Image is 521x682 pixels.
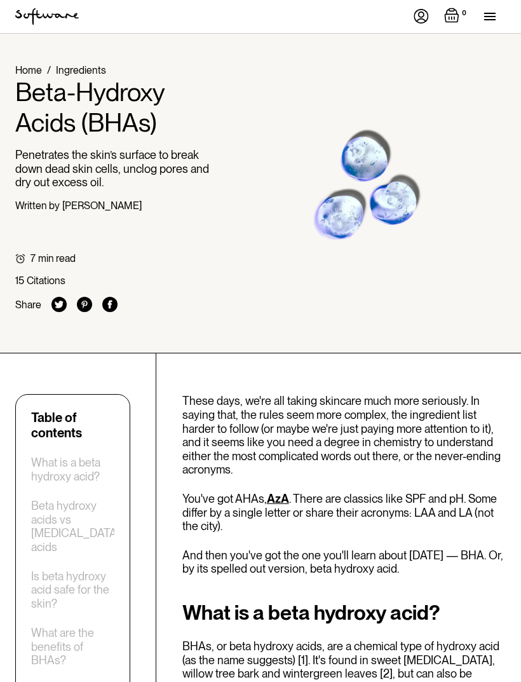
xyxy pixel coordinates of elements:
[182,394,506,477] p: These days, we're all taking skincare much more seriously. In saying that, the rules seem more co...
[15,275,24,287] div: 15
[15,8,79,25] a: home
[267,492,289,505] a: AzA
[15,77,213,138] h1: Beta-Hydroxy Acids (BHAs)
[27,275,65,287] div: Citations
[31,626,120,667] a: What are the benefits of BHAs?
[30,252,36,264] div: 7
[31,410,120,440] div: Table of contents
[102,297,118,312] img: facebook icon
[459,8,469,19] div: 0
[182,601,506,624] h2: What is a beta hydroxy acid?
[182,549,506,576] p: And then you've got the one you'll learn about [DATE] — BHA. Or, by its spelled out version, beta...
[15,299,41,311] div: Share
[15,200,60,212] div: Written by
[182,492,506,533] p: You've got AHAs, . There are classics like SPF and pH. Some differ by a single letter or share th...
[444,8,469,25] a: Open cart
[15,8,79,25] img: Software Logo
[62,200,142,212] div: [PERSON_NAME]
[38,252,76,264] div: min read
[56,64,106,76] a: Ingredients
[31,499,120,554] a: Beta hydroxy acids vs [MEDICAL_DATA] acids
[77,297,92,312] img: pinterest icon
[31,456,120,483] a: What is a beta hydroxy acid?
[31,569,120,611] a: Is beta hydroxy acid safe for the skin?
[15,148,213,189] p: Penetrates the skin’s surface to break down dead skin cells, unclog pores and dry out excess oil.
[47,64,51,76] div: /
[15,64,42,76] a: Home
[51,297,67,312] img: twitter icon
